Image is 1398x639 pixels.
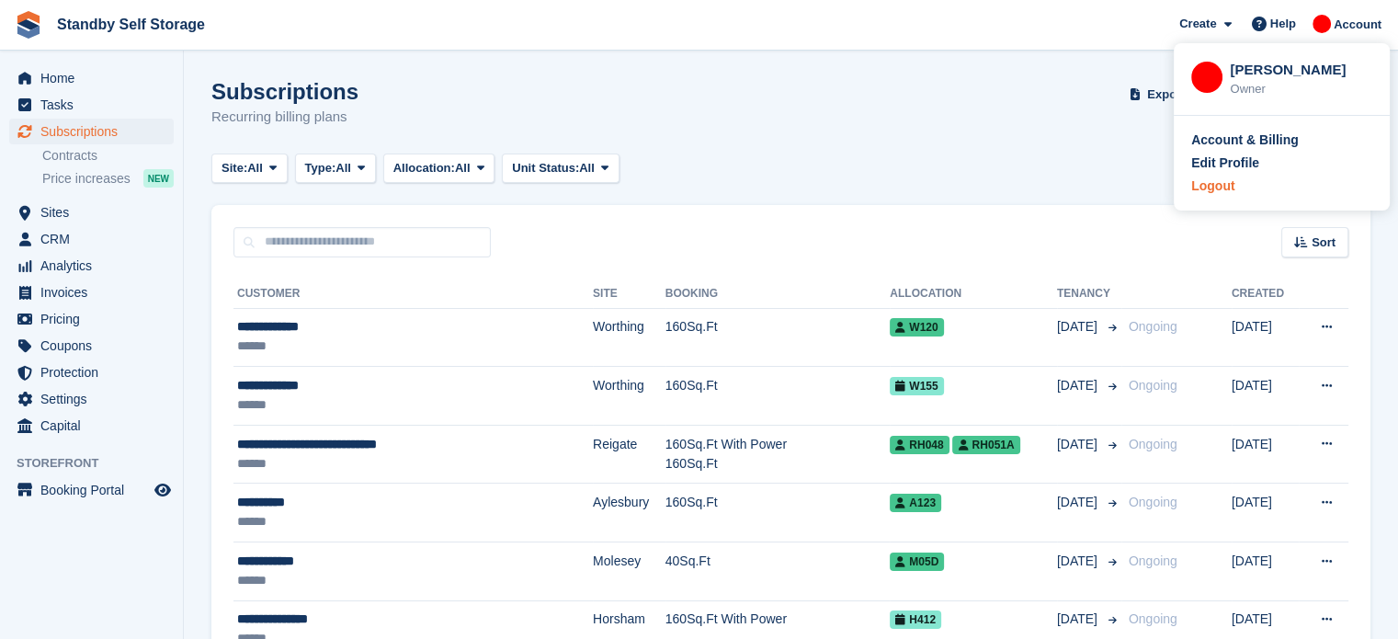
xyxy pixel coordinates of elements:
img: stora-icon-8386f47178a22dfd0bd8f6a31ec36ba5ce8667c1dd55bd0f319d3a0aa187defe.svg [15,11,42,39]
a: Contracts [42,147,174,165]
span: Sites [40,200,151,225]
th: Site [593,280,665,309]
a: Edit Profile [1191,154,1372,173]
span: Ongoing [1129,611,1177,626]
span: Site: [222,159,247,177]
span: Export [1147,86,1185,104]
span: All [579,159,595,177]
span: [DATE] [1057,435,1101,454]
span: Unit Status: [512,159,579,177]
a: Price increases NEW [42,168,174,188]
span: Settings [40,386,151,412]
a: Standby Self Storage [50,9,212,40]
div: Edit Profile [1191,154,1259,173]
span: W120 [890,318,943,337]
span: [DATE] [1057,610,1101,629]
span: Allocation: [393,159,455,177]
td: Worthing [593,367,665,426]
a: menu [9,477,174,503]
span: Ongoing [1129,495,1177,509]
span: RH051A [952,436,1019,454]
td: 160Sq.Ft [665,308,891,367]
td: 160Sq.Ft [665,484,891,542]
button: Allocation: All [383,154,495,184]
a: Account & Billing [1191,131,1372,150]
a: menu [9,253,174,279]
td: [DATE] [1232,542,1299,601]
td: Aylesbury [593,484,665,542]
span: CRM [40,226,151,252]
td: Reigate [593,425,665,484]
a: menu [9,119,174,144]
div: [PERSON_NAME] [1230,60,1372,76]
span: Booking Portal [40,477,151,503]
span: Create [1179,15,1216,33]
span: Protection [40,359,151,385]
span: Account [1334,16,1381,34]
a: menu [9,200,174,225]
button: Export [1126,79,1207,109]
td: 160Sq.Ft With Power 160Sq.Ft [665,425,891,484]
span: Type: [305,159,336,177]
span: Ongoing [1129,437,1177,451]
img: Aaron Winter [1313,15,1331,33]
td: Molesey [593,542,665,601]
span: [DATE] [1057,317,1101,337]
th: Booking [665,280,891,309]
a: Preview store [152,479,174,501]
a: menu [9,413,174,439]
a: menu [9,306,174,332]
span: Coupons [40,333,151,359]
h1: Subscriptions [211,79,358,104]
span: Invoices [40,280,151,305]
div: Logout [1191,177,1234,196]
th: Created [1232,280,1299,309]
div: NEW [143,169,174,188]
div: Owner [1230,80,1372,98]
img: Aaron Winter [1191,62,1222,93]
td: [DATE] [1232,425,1299,484]
span: [DATE] [1057,552,1101,571]
a: menu [9,359,174,385]
a: menu [9,92,174,118]
span: [DATE] [1057,376,1101,395]
a: menu [9,65,174,91]
div: Account & Billing [1191,131,1299,150]
span: Subscriptions [40,119,151,144]
td: 160Sq.Ft [665,367,891,426]
td: [DATE] [1232,484,1299,542]
button: Site: All [211,154,288,184]
span: All [455,159,471,177]
p: Recurring billing plans [211,107,358,128]
span: Analytics [40,253,151,279]
span: Help [1270,15,1296,33]
a: menu [9,280,174,305]
span: Tasks [40,92,151,118]
td: Worthing [593,308,665,367]
span: Ongoing [1129,553,1177,568]
span: Storefront [17,454,183,473]
th: Customer [233,280,593,309]
span: Capital [40,413,151,439]
span: Ongoing [1129,319,1177,334]
td: [DATE] [1232,308,1299,367]
span: M05D [890,553,944,571]
th: Allocation [890,280,1057,309]
span: Sort [1312,234,1335,252]
span: Home [40,65,151,91]
span: Price increases [42,170,131,188]
span: All [335,159,351,177]
th: Tenancy [1057,280,1121,309]
span: RH048 [890,436,949,454]
span: W155 [890,377,943,395]
td: [DATE] [1232,367,1299,426]
span: A123 [890,494,941,512]
span: Ongoing [1129,378,1177,393]
span: Pricing [40,306,151,332]
span: All [247,159,263,177]
span: [DATE] [1057,493,1101,512]
a: Logout [1191,177,1372,196]
span: H412 [890,610,941,629]
td: 40Sq.Ft [665,542,891,601]
a: menu [9,386,174,412]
